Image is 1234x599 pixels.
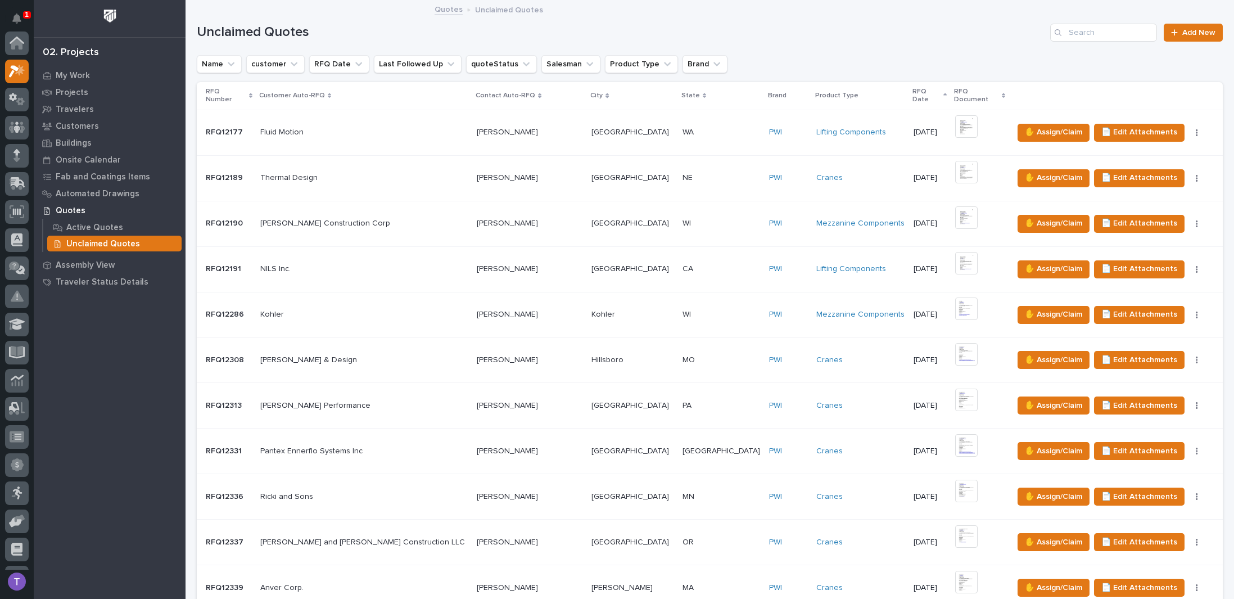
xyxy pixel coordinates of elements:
p: RFQ12331 [206,444,244,456]
button: 📄 Edit Attachments [1094,488,1185,506]
button: ✋ Assign/Claim [1018,488,1090,506]
button: Brand [682,55,727,73]
p: RFQ Document [954,85,1000,106]
p: MN [682,490,697,502]
p: RFQ12308 [206,353,246,365]
p: [PERSON_NAME] Construction Corp [260,217,392,228]
p: RFQ12189 [206,171,245,183]
span: ✋ Assign/Claim [1025,125,1082,139]
p: City [590,89,603,102]
p: [PERSON_NAME] [477,217,540,228]
p: [PERSON_NAME] and [PERSON_NAME] Construction LLC [260,535,467,547]
p: 1 [25,11,29,19]
tr: RFQ12336RFQ12336 Ricki and SonsRicki and Sons [PERSON_NAME][PERSON_NAME] [GEOGRAPHIC_DATA][GEOGRA... [197,474,1223,520]
a: Cranes [816,401,843,411]
tr: RFQ12308RFQ12308 [PERSON_NAME] & Design[PERSON_NAME] & Design [PERSON_NAME][PERSON_NAME] Hillsbor... [197,337,1223,383]
a: PWI [769,219,782,228]
p: Hillsboro [591,353,626,365]
a: Fab and Coatings Items [34,168,186,185]
p: RFQ12339 [206,581,246,593]
img: Workspace Logo [100,6,120,26]
a: Customers [34,118,186,134]
a: Travelers [34,101,186,118]
tr: RFQ12189RFQ12189 Thermal DesignThermal Design [PERSON_NAME][PERSON_NAME] [GEOGRAPHIC_DATA][GEOGRA... [197,155,1223,201]
p: RFQ Date [912,85,941,106]
button: 📄 Edit Attachments [1094,442,1185,460]
span: ✋ Assign/Claim [1025,581,1082,595]
span: 📄 Edit Attachments [1101,581,1177,595]
a: Assembly View [34,256,186,273]
p: [DATE] [914,128,946,137]
button: ✋ Assign/Claim [1018,260,1090,278]
tr: RFQ12331RFQ12331 Pantex Ennerflo Systems IncPantex Ennerflo Systems Inc [PERSON_NAME][PERSON_NAME... [197,429,1223,474]
p: Fluid Motion [260,125,306,137]
p: [PERSON_NAME] [477,262,540,274]
button: ✋ Assign/Claim [1018,397,1090,415]
p: Automated Drawings [56,189,139,199]
span: 📄 Edit Attachments [1101,125,1177,139]
span: 📄 Edit Attachments [1101,217,1177,230]
p: WI [682,217,693,228]
a: Add New [1164,24,1223,42]
span: 📄 Edit Attachments [1101,353,1177,367]
a: Unclaimed Quotes [43,236,186,251]
button: ✋ Assign/Claim [1018,215,1090,233]
button: ✋ Assign/Claim [1018,169,1090,187]
span: ✋ Assign/Claim [1025,490,1082,503]
span: 📄 Edit Attachments [1101,399,1177,412]
p: RFQ12337 [206,535,246,547]
button: ✋ Assign/Claim [1018,124,1090,142]
a: My Work [34,67,186,84]
p: Active Quotes [66,223,123,233]
p: Buildings [56,138,92,148]
p: [PERSON_NAME] [477,125,540,137]
a: Cranes [816,173,843,183]
p: [DATE] [914,355,946,365]
a: Cranes [816,538,843,547]
a: Lifting Components [816,128,886,137]
a: Lifting Components [816,264,886,274]
p: RFQ12313 [206,399,244,411]
p: [GEOGRAPHIC_DATA] [682,444,762,456]
p: Customer Auto-RFQ [259,89,325,102]
p: [GEOGRAPHIC_DATA] [591,490,671,502]
span: ✋ Assign/Claim [1025,262,1082,276]
p: [DATE] [914,173,946,183]
button: RFQ Date [309,55,369,73]
span: 📄 Edit Attachments [1101,444,1177,458]
span: ✋ Assign/Claim [1025,353,1082,367]
tr: RFQ12177RFQ12177 Fluid MotionFluid Motion [PERSON_NAME][PERSON_NAME] [GEOGRAPHIC_DATA][GEOGRAPHIC... [197,110,1223,155]
button: 📄 Edit Attachments [1094,169,1185,187]
a: Automated Drawings [34,185,186,202]
p: Contact Auto-RFQ [476,89,535,102]
p: Anver Corp. [260,581,306,593]
button: ✋ Assign/Claim [1018,579,1090,597]
p: PA [682,399,694,411]
span: ✋ Assign/Claim [1025,308,1082,321]
span: ✋ Assign/Claim [1025,399,1082,412]
tr: RFQ12337RFQ12337 [PERSON_NAME] and [PERSON_NAME] Construction LLC[PERSON_NAME] and [PERSON_NAME] ... [197,520,1223,565]
span: ✋ Assign/Claim [1025,444,1082,458]
p: NILS Inc. [260,262,293,274]
span: 📄 Edit Attachments [1101,490,1177,503]
p: [GEOGRAPHIC_DATA] [591,171,671,183]
h1: Unclaimed Quotes [197,24,1046,40]
a: Cranes [816,447,843,456]
p: RFQ12336 [206,490,246,502]
p: [GEOGRAPHIC_DATA] [591,262,671,274]
a: Cranes [816,355,843,365]
p: RFQ12190 [206,217,245,228]
a: PWI [769,401,782,411]
input: Search [1050,24,1157,42]
button: ✋ Assign/Claim [1018,351,1090,369]
p: [GEOGRAPHIC_DATA] [591,217,671,228]
p: [PERSON_NAME] [477,171,540,183]
a: PWI [769,128,782,137]
p: Thermal Design [260,171,320,183]
p: RFQ12191 [206,262,243,274]
p: Pantex Ennerflo Systems Inc [260,444,365,456]
a: PWI [769,355,782,365]
a: Quotes [435,2,463,15]
p: Onsite Calendar [56,155,121,165]
span: ✋ Assign/Claim [1025,217,1082,230]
